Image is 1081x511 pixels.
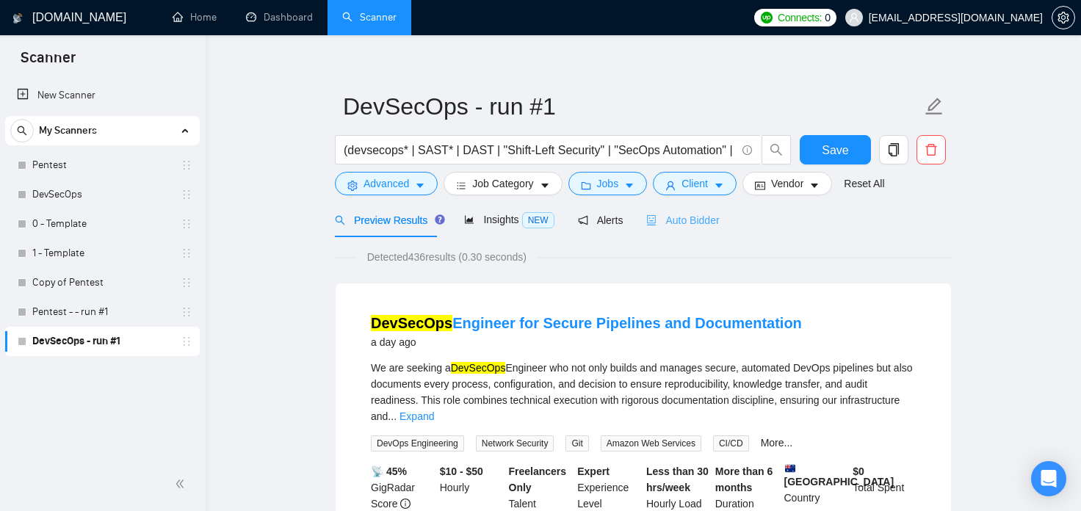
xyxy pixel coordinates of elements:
[681,175,708,192] span: Client
[849,12,859,23] span: user
[371,315,802,331] a: DevSecOpsEngineer for Secure Pipelines and Documentation
[371,360,916,424] div: We are seeking a Engineer who not only builds and manages secure, automated DevOps pipelines but ...
[568,172,648,195] button: folderJobscaret-down
[646,215,657,225] span: robot
[32,180,172,209] a: DevSecOps
[565,435,588,452] span: Git
[464,214,554,225] span: Insights
[181,218,192,230] span: holder
[464,214,474,225] span: area-chart
[342,11,397,23] a: searchScanner
[601,435,701,452] span: Amazon Web Services
[32,297,172,327] a: Pentest - - run #1
[364,175,409,192] span: Advanced
[778,10,822,26] span: Connects:
[371,465,407,477] b: 📡 45%
[415,180,425,191] span: caret-down
[451,362,506,374] mark: DevSecOps
[17,81,188,110] a: New Scanner
[344,141,736,159] input: Search Freelance Jobs...
[577,465,610,477] b: Expert
[581,180,591,191] span: folder
[175,476,189,491] span: double-left
[714,180,724,191] span: caret-down
[825,10,831,26] span: 0
[12,7,23,30] img: logo
[10,119,34,142] button: search
[444,172,562,195] button: barsJob Categorycaret-down
[762,135,791,164] button: search
[357,249,537,265] span: Detected 436 results (0.30 seconds)
[343,88,922,125] input: Scanner name...
[713,435,749,452] span: CI/CD
[400,499,411,509] span: info-circle
[181,336,192,347] span: holder
[578,214,623,226] span: Alerts
[578,215,588,225] span: notification
[388,410,397,422] span: ...
[9,47,87,78] span: Scanner
[32,209,172,239] a: 0 - Template
[853,465,864,477] b: $ 0
[665,180,676,191] span: user
[624,180,634,191] span: caret-down
[476,435,554,452] span: Network Security
[1052,12,1075,23] a: setting
[371,435,464,452] span: DevOps Engineering
[32,151,172,180] a: Pentest
[456,180,466,191] span: bars
[597,175,619,192] span: Jobs
[646,465,709,493] b: Less than 30 hrs/week
[181,189,192,200] span: holder
[181,277,192,289] span: holder
[879,135,908,164] button: copy
[173,11,217,23] a: homeHome
[761,437,793,449] a: More...
[522,212,554,228] span: NEW
[39,116,97,145] span: My Scanners
[335,172,438,195] button: settingAdvancedcaret-down
[755,180,765,191] span: idcard
[1052,12,1074,23] span: setting
[762,143,790,156] span: search
[433,213,446,226] div: Tooltip anchor
[742,145,752,155] span: info-circle
[809,180,820,191] span: caret-down
[371,315,452,331] mark: DevSecOps
[916,135,946,164] button: delete
[653,172,737,195] button: userClientcaret-down
[800,135,871,164] button: Save
[784,463,894,488] b: [GEOGRAPHIC_DATA]
[5,116,200,356] li: My Scanners
[32,327,172,356] a: DevSecOps - run #1
[32,268,172,297] a: Copy of Pentest
[1052,6,1075,29] button: setting
[715,465,773,493] b: More than 6 months
[347,180,358,191] span: setting
[11,126,33,136] span: search
[1031,461,1066,496] div: Open Intercom Messenger
[771,175,803,192] span: Vendor
[399,410,434,422] a: Expand
[5,81,200,110] li: New Scanner
[646,214,719,226] span: Auto Bidder
[32,239,172,268] a: 1 - Template
[181,159,192,171] span: holder
[440,465,483,477] b: $10 - $50
[181,306,192,318] span: holder
[785,463,795,474] img: 🇦🇺
[509,465,567,493] b: Freelancers Only
[742,172,832,195] button: idcardVendorcaret-down
[335,215,345,225] span: search
[335,214,441,226] span: Preview Results
[540,180,550,191] span: caret-down
[925,97,944,116] span: edit
[246,11,313,23] a: dashboardDashboard
[822,141,848,159] span: Save
[844,175,884,192] a: Reset All
[880,143,908,156] span: copy
[761,12,773,23] img: upwork-logo.png
[472,175,533,192] span: Job Category
[371,333,802,351] div: a day ago
[181,247,192,259] span: holder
